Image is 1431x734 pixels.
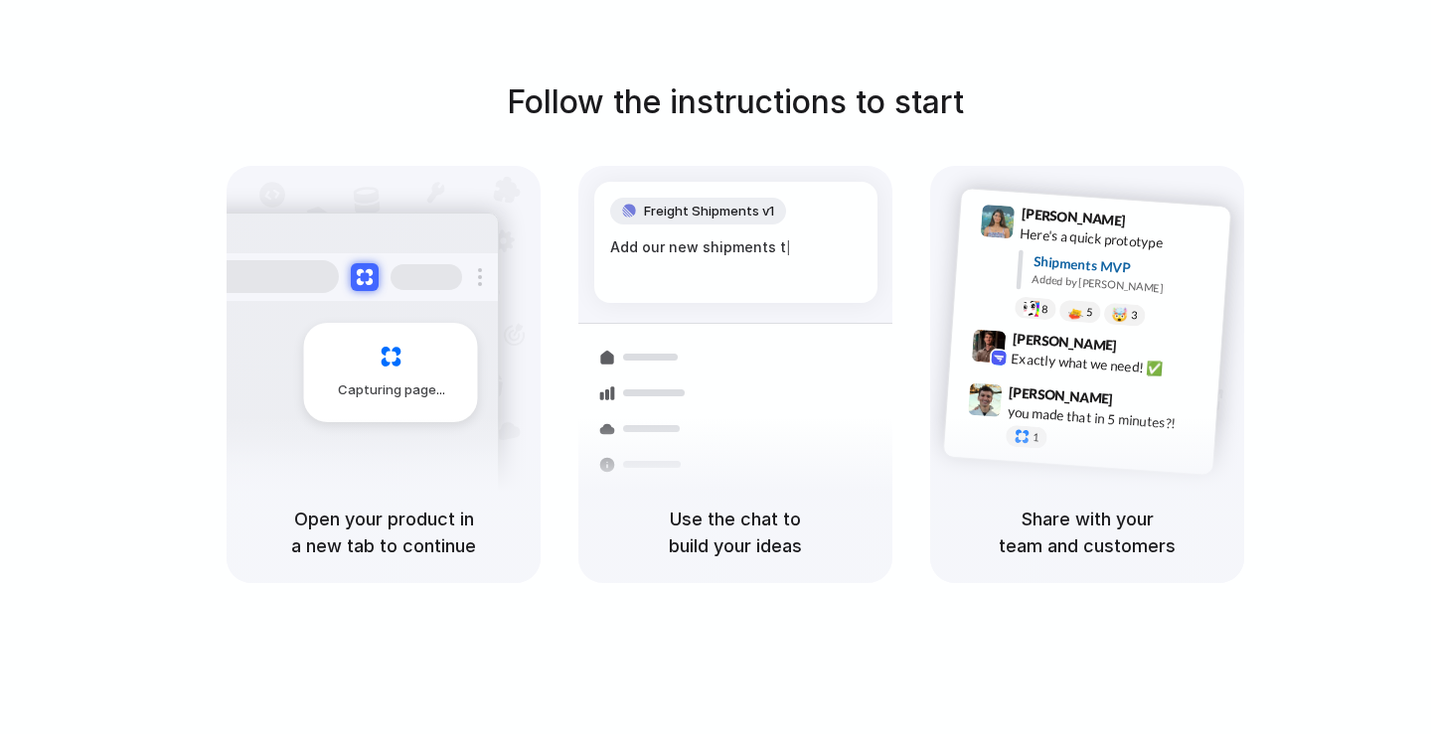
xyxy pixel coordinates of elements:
div: 🤯 [1112,307,1129,322]
span: 5 [1086,306,1093,317]
span: [PERSON_NAME] [1009,380,1114,409]
div: Shipments MVP [1033,250,1216,283]
span: 1 [1033,431,1039,442]
h5: Use the chat to build your ideas [602,506,869,559]
div: Here's a quick prototype [1020,222,1218,256]
span: Freight Shipments v1 [644,202,774,221]
span: 9:47 AM [1119,390,1160,414]
span: 3 [1131,309,1138,320]
div: Exactly what we need! ✅ [1011,348,1209,381]
span: 9:42 AM [1123,337,1164,361]
span: 9:41 AM [1132,212,1173,235]
h1: Follow the instructions to start [507,78,964,126]
div: you made that in 5 minutes?! [1007,401,1205,435]
span: [PERSON_NAME] [1021,203,1126,231]
h5: Share with your team and customers [954,506,1220,559]
span: | [786,239,791,255]
div: Added by [PERSON_NAME] [1032,270,1214,299]
span: 8 [1041,303,1048,314]
span: [PERSON_NAME] [1012,327,1117,356]
span: Capturing page [338,380,448,400]
h5: Open your product in a new tab to continue [250,506,517,559]
div: Add our new shipments t [610,236,862,258]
